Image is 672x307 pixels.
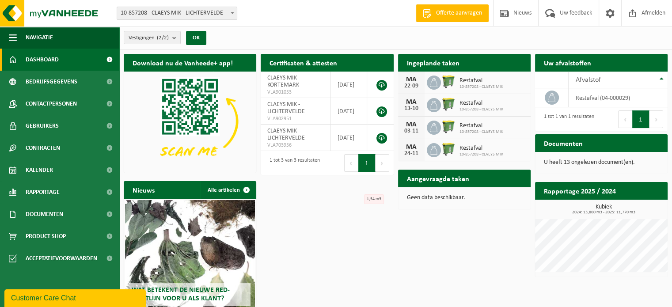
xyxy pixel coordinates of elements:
[26,27,53,49] span: Navigatie
[569,88,668,107] td: restafval (04-000029)
[117,7,237,19] span: 10-857208 - CLAEYS MIK - LICHTERVELDE
[331,98,367,125] td: [DATE]
[267,75,300,88] span: CLAEYS MIK - KORTEMARK
[344,154,358,172] button: Previous
[618,110,632,128] button: Previous
[459,129,503,135] span: 10-857208 - CLAEYS MIK
[186,31,206,45] button: OK
[441,142,456,157] img: WB-0770-HPE-GN-50
[26,181,60,203] span: Rapportage
[459,122,503,129] span: Restafval
[157,35,169,41] count: (2/2)
[376,154,389,172] button: Next
[331,125,367,151] td: [DATE]
[26,93,77,115] span: Contactpersonen
[124,31,181,44] button: Vestigingen(2/2)
[132,287,230,302] span: Wat betekent de nieuwe RED-richtlijn voor u als klant?
[575,76,600,83] span: Afvalstof
[535,134,592,152] h2: Documenten
[459,77,503,84] span: Restafval
[434,9,484,18] span: Offerte aanvragen
[358,154,376,172] button: 1
[267,115,324,122] span: VLA902951
[26,225,66,247] span: Product Shop
[649,110,663,128] button: Next
[124,72,256,171] img: Download de VHEPlus App
[124,181,163,198] h2: Nieuws
[4,288,148,307] iframe: chat widget
[632,110,649,128] button: 1
[539,204,668,215] h3: Kubiek
[441,97,456,112] img: WB-0770-HPE-GN-50
[26,203,63,225] span: Documenten
[602,199,667,217] a: Bekijk rapportage
[26,159,53,181] span: Kalender
[459,100,503,107] span: Restafval
[402,83,420,89] div: 22-09
[267,128,305,141] span: CLAEYS MIK - LICHTERVELDE
[544,159,659,166] p: U heeft 13 ongelezen document(en).
[261,54,346,71] h2: Certificaten & attesten
[201,181,255,199] a: Alle artikelen
[26,247,97,269] span: Acceptatievoorwaarden
[26,115,59,137] span: Gebruikers
[402,151,420,157] div: 24-11
[265,153,320,173] div: 1 tot 3 van 3 resultaten
[402,128,420,134] div: 03-11
[441,119,456,134] img: WB-0770-HPE-GN-50
[124,54,242,71] h2: Download nu de Vanheede+ app!
[26,137,60,159] span: Contracten
[398,170,478,187] h2: Aangevraagde taken
[402,99,420,106] div: MA
[539,210,668,215] span: 2024: 13,860 m3 - 2025: 11,770 m3
[117,7,237,20] span: 10-857208 - CLAEYS MIK - LICHTERVELDE
[459,84,503,90] span: 10-857208 - CLAEYS MIK
[398,54,468,71] h2: Ingeplande taken
[441,74,456,89] img: WB-0770-HPE-GN-50
[26,49,59,71] span: Dashboard
[267,101,305,115] span: CLAEYS MIK - LICHTERVELDE
[535,54,600,71] h2: Uw afvalstoffen
[402,144,420,151] div: MA
[402,106,420,112] div: 13-10
[331,72,367,98] td: [DATE]
[402,121,420,128] div: MA
[535,182,625,199] h2: Rapportage 2025 / 2024
[267,142,324,149] span: VLA703956
[459,152,503,157] span: 10-857208 - CLAEYS MIK
[459,145,503,152] span: Restafval
[539,110,594,129] div: 1 tot 1 van 1 resultaten
[402,76,420,83] div: MA
[267,89,324,96] span: VLA901053
[459,107,503,112] span: 10-857208 - CLAEYS MIK
[129,31,169,45] span: Vestigingen
[407,195,522,201] p: Geen data beschikbaar.
[26,71,77,93] span: Bedrijfsgegevens
[416,4,489,22] a: Offerte aanvragen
